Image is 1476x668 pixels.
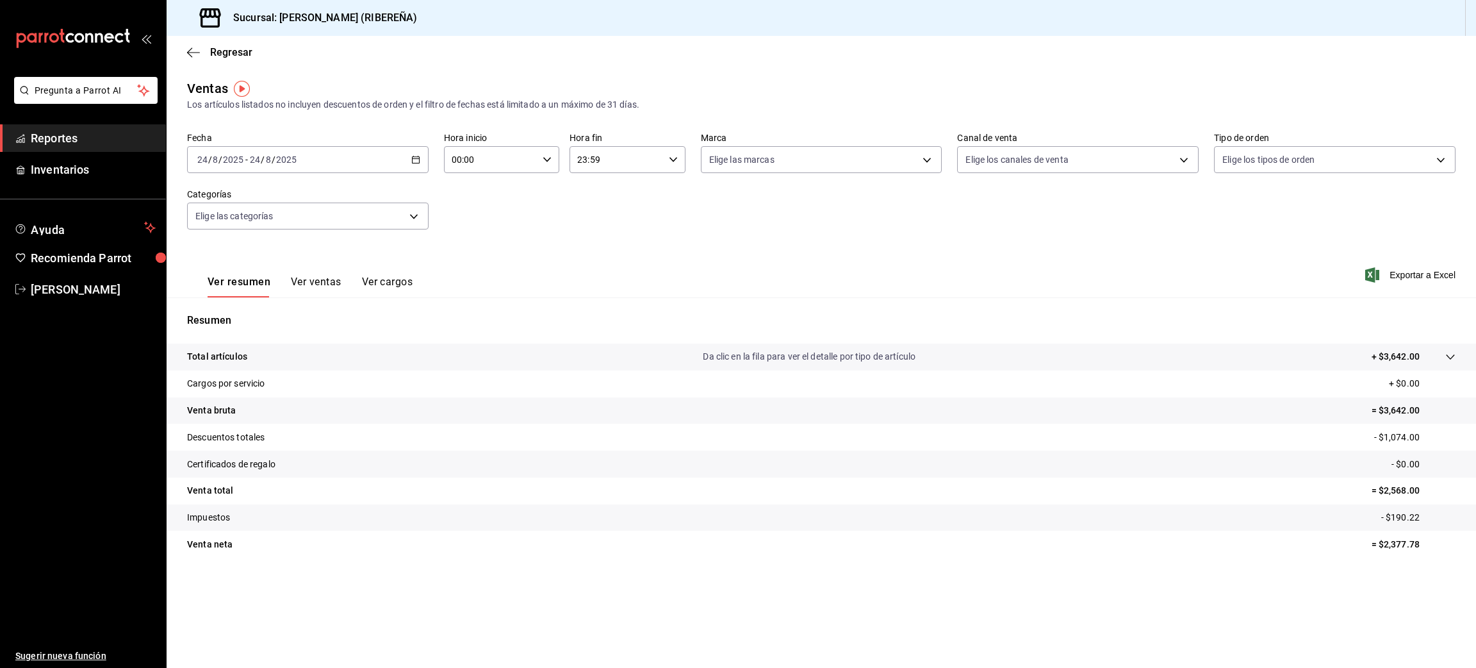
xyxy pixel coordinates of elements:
[234,81,250,97] img: Tooltip marker
[187,404,236,417] p: Venta bruta
[187,458,275,471] p: Certificados de regalo
[272,154,275,165] span: /
[1372,404,1455,417] p: = $3,642.00
[223,10,417,26] h3: Sucursal: [PERSON_NAME] (RIBEREÑA)
[31,281,156,298] span: [PERSON_NAME]
[222,154,244,165] input: ----
[570,133,685,142] label: Hora fin
[275,154,297,165] input: ----
[208,276,270,297] button: Ver resumen
[957,133,1199,142] label: Canal de venta
[208,154,212,165] span: /
[1374,431,1455,444] p: - $1,074.00
[210,46,252,58] span: Regresar
[1214,133,1455,142] label: Tipo de orden
[187,484,233,497] p: Venta total
[249,154,261,165] input: --
[1372,350,1420,363] p: + $3,642.00
[362,276,413,297] button: Ver cargos
[14,77,158,104] button: Pregunta a Parrot AI
[212,154,218,165] input: --
[1372,484,1455,497] p: = $2,568.00
[31,249,156,267] span: Recomienda Parrot
[208,276,413,297] div: navigation tabs
[187,377,265,390] p: Cargos por servicio
[187,79,228,98] div: Ventas
[187,190,429,199] label: Categorías
[1372,538,1455,551] p: = $2,377.78
[35,84,138,97] span: Pregunta a Parrot AI
[218,154,222,165] span: /
[31,161,156,178] span: Inventarios
[187,46,252,58] button: Regresar
[965,153,1068,166] span: Elige los canales de venta
[187,538,233,551] p: Venta neta
[187,431,265,444] p: Descuentos totales
[245,154,248,165] span: -
[15,649,156,663] span: Sugerir nueva función
[197,154,208,165] input: --
[187,313,1455,328] p: Resumen
[701,133,942,142] label: Marca
[1389,377,1455,390] p: + $0.00
[703,350,915,363] p: Da clic en la fila para ver el detalle por tipo de artículo
[1381,511,1455,524] p: - $190.22
[187,98,1455,112] div: Los artículos listados no incluyen descuentos de orden y el filtro de fechas está limitado a un m...
[187,133,429,142] label: Fecha
[9,93,158,106] a: Pregunta a Parrot AI
[265,154,272,165] input: --
[187,511,230,524] p: Impuestos
[141,33,151,44] button: open_drawer_menu
[187,350,247,363] p: Total artículos
[1391,458,1455,471] p: - $0.00
[31,220,139,235] span: Ayuda
[1368,267,1455,283] button: Exportar a Excel
[31,129,156,147] span: Reportes
[261,154,265,165] span: /
[709,153,775,166] span: Elige las marcas
[1222,153,1315,166] span: Elige los tipos de orden
[195,210,274,222] span: Elige las categorías
[444,133,559,142] label: Hora inicio
[291,276,341,297] button: Ver ventas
